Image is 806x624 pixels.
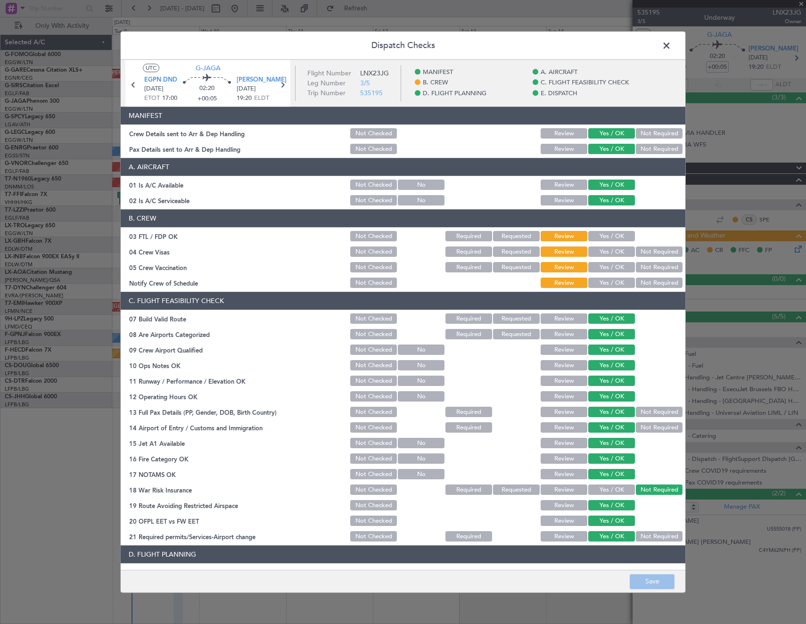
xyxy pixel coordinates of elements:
[588,129,635,139] button: Yes / OK
[588,247,635,257] button: Yes / OK
[588,278,635,288] button: Yes / OK
[588,392,635,402] button: Yes / OK
[588,376,635,386] button: Yes / OK
[636,144,683,155] button: Not Required
[588,501,635,511] button: Yes / OK
[121,32,685,60] header: Dispatch Checks
[588,329,635,340] button: Yes / OK
[588,180,635,190] button: Yes / OK
[636,278,683,288] button: Not Required
[588,423,635,433] button: Yes / OK
[636,407,683,418] button: Not Required
[636,247,683,257] button: Not Required
[588,454,635,464] button: Yes / OK
[588,532,635,542] button: Yes / OK
[588,361,635,371] button: Yes / OK
[588,407,635,418] button: Yes / OK
[588,345,635,355] button: Yes / OK
[588,263,635,273] button: Yes / OK
[636,423,683,433] button: Not Required
[636,485,683,495] button: Not Required
[636,129,683,139] button: Not Required
[588,196,635,206] button: Yes / OK
[588,314,635,324] button: Yes / OK
[588,469,635,480] button: Yes / OK
[588,438,635,449] button: Yes / OK
[588,144,635,155] button: Yes / OK
[636,532,683,542] button: Not Required
[588,231,635,242] button: Yes / OK
[588,485,635,495] button: Yes / OK
[636,263,683,273] button: Not Required
[588,516,635,526] button: Yes / OK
